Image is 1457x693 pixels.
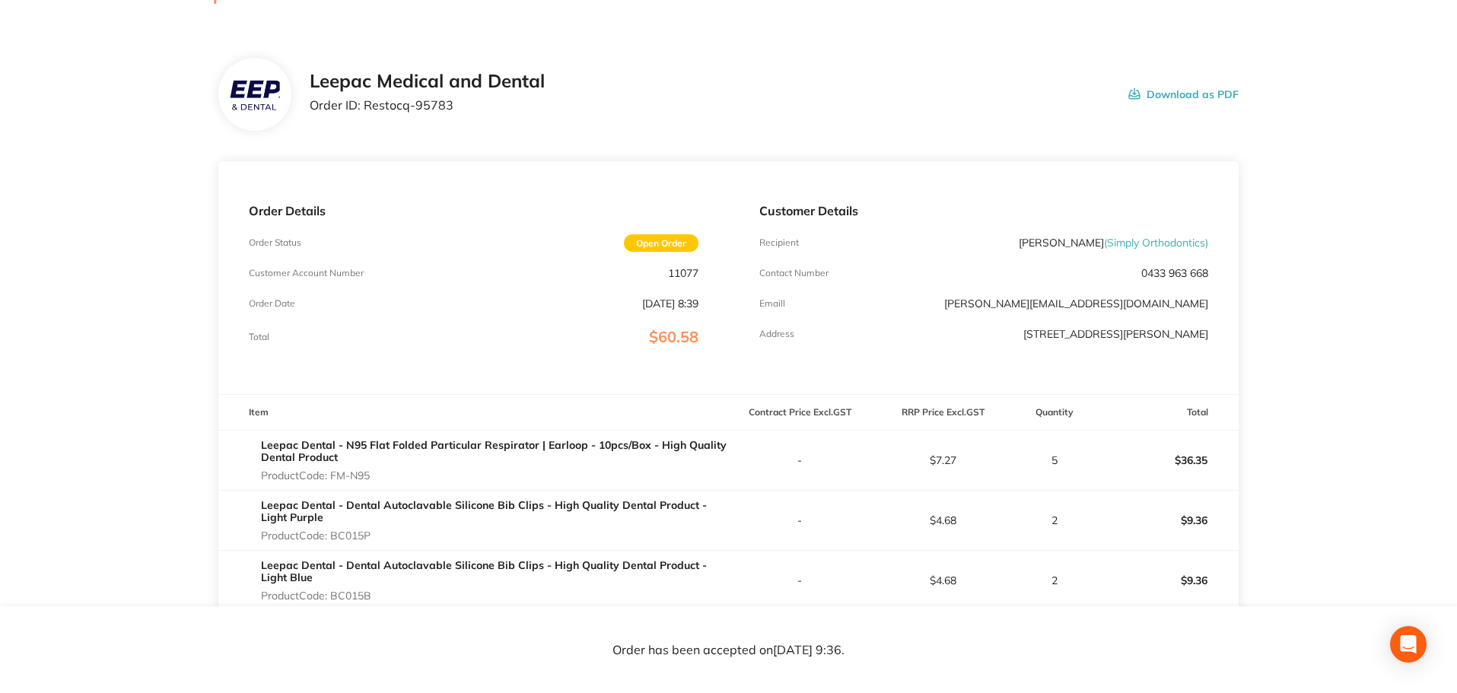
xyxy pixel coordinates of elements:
p: Total [249,332,269,342]
img: dm1oeDltMQ [231,80,280,110]
p: - [730,454,871,466]
p: Order Status [249,237,301,248]
p: Product Code: BC015B [261,590,728,602]
p: Customer Details [759,204,1208,218]
p: 2 [1015,574,1095,587]
a: [PERSON_NAME][EMAIL_ADDRESS][DOMAIN_NAME] [944,297,1208,310]
p: Emaill [759,298,785,309]
p: Product Code: BC015P [261,529,728,542]
p: 5 [1015,454,1095,466]
p: Order has been accepted on [DATE] 9:36 . [612,643,845,656]
p: - [730,574,871,587]
p: $4.68 [872,574,1013,587]
p: $4.68 [872,514,1013,526]
h2: Leepac Medical and Dental [310,71,545,92]
a: Leepac Dental - Dental Autoclavable Silicone Bib Clips - High Quality Dental Product - Light Blue [261,558,707,584]
p: Product Code: FM-N95 [261,469,728,482]
th: Contract Price Excl. GST [729,395,872,431]
p: $7.27 [872,454,1013,466]
p: Customer Account Number [249,268,364,278]
th: RRP Price Excl. GST [871,395,1014,431]
p: [PERSON_NAME] [1019,237,1208,249]
a: Leepac Dental - Dental Autoclavable Silicone Bib Clips - High Quality Dental Product - Light Purple [261,498,707,524]
p: Recipient [759,237,799,248]
p: [DATE] 8:39 [642,297,698,310]
p: Order ID: Restocq- 95783 [310,98,545,112]
span: ( Simply Orthodontics ) [1104,236,1208,250]
div: Open Intercom Messenger [1390,626,1427,663]
th: Quantity [1014,395,1096,431]
a: Leepac Dental - N95 Flat Folded Particular Respirator | Earloop - 10pcs/Box - High Quality Dental... [261,438,727,464]
p: [STREET_ADDRESS][PERSON_NAME] [1023,328,1208,340]
p: 11077 [668,267,698,279]
p: Address [759,329,794,339]
span: Open Order [624,234,698,252]
button: Download as PDF [1128,71,1239,118]
p: Order Details [249,204,698,218]
p: $9.36 [1096,562,1238,599]
p: - [730,514,871,526]
span: $60.58 [649,327,698,346]
p: 0433 963 668 [1141,267,1208,279]
p: $36.35 [1096,442,1238,478]
th: Total [1096,395,1239,431]
p: Contact Number [759,268,829,278]
p: Order Date [249,298,295,309]
p: $9.36 [1096,502,1238,539]
th: Item [218,395,728,431]
p: 2 [1015,514,1095,526]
